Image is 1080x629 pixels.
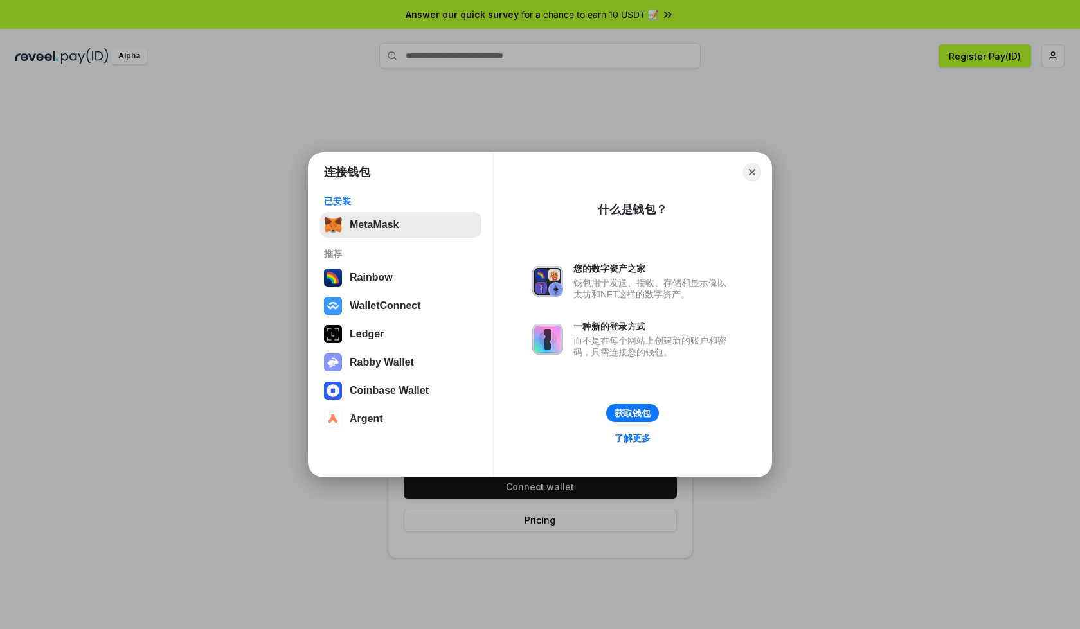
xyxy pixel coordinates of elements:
[324,410,342,428] img: svg+xml,%3Csvg%20width%3D%2228%22%20height%3D%2228%22%20viewBox%3D%220%200%2028%2028%22%20fill%3D...
[320,293,482,319] button: WalletConnect
[320,378,482,403] button: Coinbase Wallet
[615,432,651,444] div: 了解更多
[324,269,342,287] img: svg+xml,%3Csvg%20width%3D%22120%22%20height%3D%22120%22%20viewBox%3D%220%200%20120%20120%22%20fil...
[324,353,342,371] img: svg+xml,%3Csvg%20xmlns%3D%22http%3A%2F%2Fwww.w3.org%2F2000%2Fsvg%22%20fill%3D%22none%22%20viewBox...
[320,212,482,238] button: MetaMask
[324,325,342,343] img: svg+xml,%3Csvg%20xmlns%3D%22http%3A%2F%2Fwww.w3.org%2F2000%2Fsvg%22%20width%3D%2228%22%20height%3...
[350,300,421,312] div: WalletConnect
[324,164,370,180] h1: 连接钱包
[320,321,482,347] button: Ledger
[320,350,482,375] button: Rabby Wallet
[350,413,383,425] div: Argent
[350,385,429,396] div: Coinbase Wallet
[615,407,651,419] div: 获取钱包
[324,248,478,260] div: 推荐
[324,297,342,315] img: svg+xml,%3Csvg%20width%3D%2228%22%20height%3D%2228%22%20viewBox%3D%220%200%2028%2028%22%20fill%3D...
[324,382,342,400] img: svg+xml,%3Csvg%20width%3D%2228%22%20height%3D%2228%22%20viewBox%3D%220%200%2028%2028%22%20fill%3D...
[350,357,414,368] div: Rabby Wallet
[324,195,478,207] div: 已安装
[350,219,399,231] div: MetaMask
[532,266,563,297] img: svg+xml,%3Csvg%20xmlns%3D%22http%3A%2F%2Fwww.w3.org%2F2000%2Fsvg%22%20fill%3D%22none%22%20viewBox...
[573,277,733,300] div: 钱包用于发送、接收、存储和显示像以太坊和NFT这样的数字资产。
[573,263,733,274] div: 您的数字资产之家
[350,328,384,340] div: Ledger
[350,272,393,283] div: Rainbow
[320,406,482,432] button: Argent
[320,265,482,290] button: Rainbow
[743,163,761,181] button: Close
[573,321,733,332] div: 一种新的登录方式
[324,216,342,234] img: svg+xml,%3Csvg%20fill%3D%22none%22%20height%3D%2233%22%20viewBox%3D%220%200%2035%2033%22%20width%...
[607,430,658,447] a: 了解更多
[606,404,659,422] button: 获取钱包
[532,324,563,355] img: svg+xml,%3Csvg%20xmlns%3D%22http%3A%2F%2Fwww.w3.org%2F2000%2Fsvg%22%20fill%3D%22none%22%20viewBox...
[598,202,667,217] div: 什么是钱包？
[573,335,733,358] div: 而不是在每个网站上创建新的账户和密码，只需连接您的钱包。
